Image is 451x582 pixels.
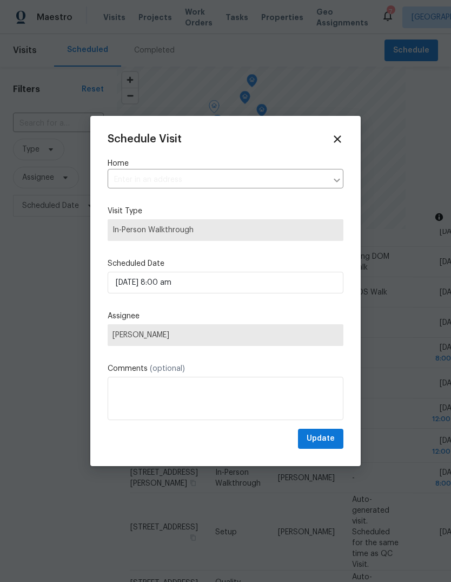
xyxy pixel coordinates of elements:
span: Close [331,133,343,145]
span: Update [307,432,335,446]
span: [PERSON_NAME] [112,331,339,339]
label: Visit Type [108,206,343,217]
input: M/D/YYYY [108,272,343,293]
label: Home [108,158,343,169]
label: Scheduled Date [108,258,343,269]
input: Enter in an address [108,172,327,188]
button: Update [298,429,343,449]
label: Assignee [108,311,343,322]
span: Schedule Visit [108,134,182,145]
span: (optional) [150,365,185,372]
span: In-Person Walkthrough [112,225,339,236]
label: Comments [108,363,343,374]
